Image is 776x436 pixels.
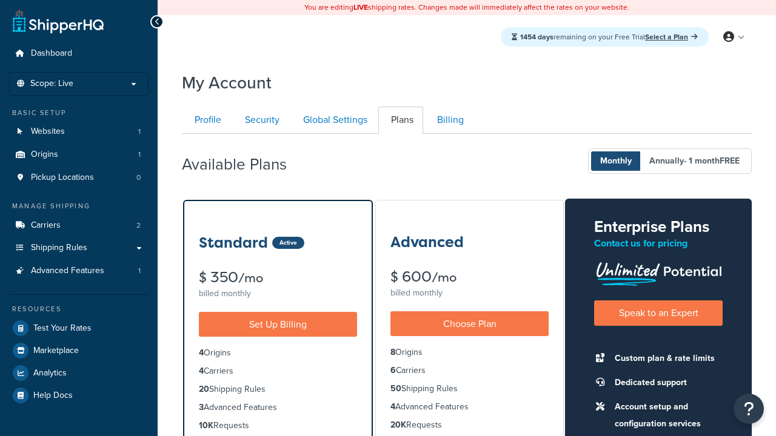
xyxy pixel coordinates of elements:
h3: Advanced [390,234,464,250]
strong: 1454 days [520,31,554,42]
li: Advanced Features [9,260,149,282]
span: Monthly [591,151,641,171]
span: Help Docs [33,391,73,401]
a: Global Settings [290,107,377,134]
span: 1 [138,266,141,276]
strong: 50 [390,382,401,395]
li: Requests [390,418,549,432]
a: Pickup Locations 0 [9,167,149,189]
p: Contact us for pricing [594,235,723,252]
a: Choose Plan [390,311,549,336]
span: - 1 month [684,154,740,167]
strong: 6 [390,364,396,377]
li: Advanced Features [390,400,549,414]
li: Origins [199,346,357,360]
li: Account setup and configuration services [609,398,723,432]
span: Websites [31,127,65,137]
span: Advanced Features [31,266,104,276]
strong: 3 [199,401,204,414]
span: Dashboard [31,48,72,59]
li: Origins [390,346,549,359]
a: ShipperHQ Home [13,9,104,33]
h2: Available Plans [182,156,305,173]
span: Marketplace [33,346,79,356]
li: Pickup Locations [9,167,149,189]
div: remaining on your Free Trial [501,27,709,47]
strong: 20K [390,418,406,431]
li: Advanced Features [199,401,357,414]
button: Open Resource Center [734,394,764,424]
h3: Standard [199,235,268,251]
a: Carriers 2 [9,214,149,237]
a: Profile [182,107,231,134]
span: Carriers [31,220,61,231]
li: Shipping Rules [390,382,549,395]
b: LIVE [353,2,368,13]
span: Origins [31,150,58,160]
li: Carriers [199,365,357,378]
li: Websites [9,121,149,143]
a: Websites 1 [9,121,149,143]
div: Resources [9,304,149,314]
a: Marketplace [9,340,149,362]
strong: 20 [199,383,209,395]
span: 1 [138,127,141,137]
a: Plans [378,107,423,134]
a: Select a Plan [645,31,698,42]
a: Origins 1 [9,144,149,166]
li: Custom plan & rate limits [609,350,723,367]
strong: 8 [390,346,395,358]
div: $ 350 [199,270,357,285]
h1: My Account [182,71,272,94]
a: Set Up Billing [199,312,357,337]
span: Shipping Rules [31,243,87,253]
li: Carriers [9,214,149,237]
span: Scope: Live [30,79,73,89]
li: Dedicated support [609,374,723,391]
span: Pickup Locations [31,173,94,183]
span: 2 [136,220,141,231]
li: Origins [9,144,149,166]
a: Dashboard [9,42,149,65]
small: /mo [238,269,263,286]
a: Help Docs [9,385,149,406]
span: 1 [138,150,141,160]
button: Monthly Annually- 1 monthFREE [588,148,752,174]
b: FREE [720,154,740,167]
div: Basic Setup [9,108,149,118]
a: Shipping Rules [9,237,149,259]
div: billed monthly [199,285,357,302]
span: 0 [136,173,141,183]
a: Advanced Features 1 [9,260,149,282]
strong: 4 [390,400,395,413]
strong: 4 [199,346,204,359]
a: Billing [424,107,473,134]
div: billed monthly [390,285,549,302]
strong: 4 [199,365,204,377]
div: $ 600 [390,269,549,285]
li: Requests [199,419,357,432]
li: Carriers [390,364,549,377]
a: Speak to an Expert [594,300,723,325]
img: Unlimited Potential [594,258,723,286]
strong: 10K [199,419,213,432]
small: /mo [432,269,457,286]
h2: Enterprise Plans [594,218,723,236]
span: Analytics [33,368,67,378]
div: Manage Shipping [9,201,149,211]
a: Security [232,107,289,134]
span: Test Your Rates [33,323,92,334]
a: Analytics [9,362,149,384]
span: Annually [640,151,749,171]
li: Shipping Rules [199,383,357,396]
div: Active [272,237,304,249]
a: Test Your Rates [9,317,149,339]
